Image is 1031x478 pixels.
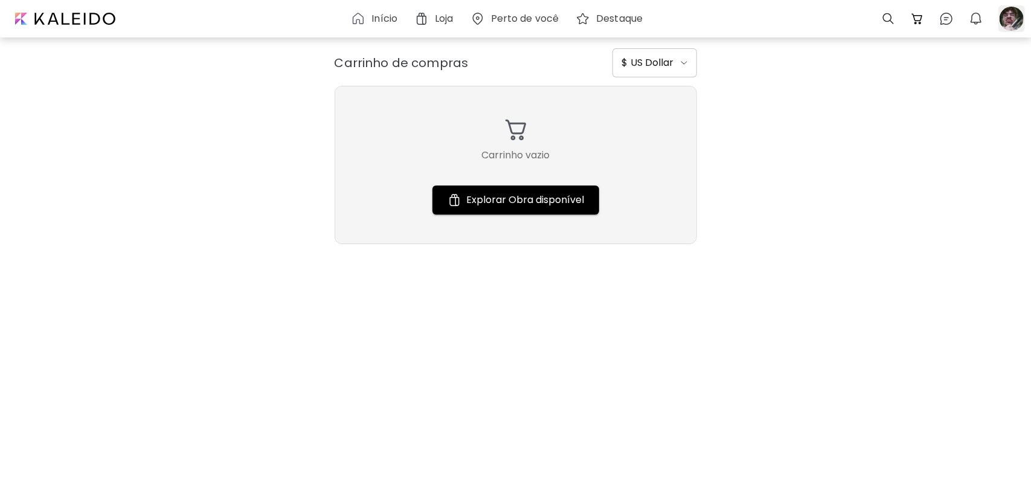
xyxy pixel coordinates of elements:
button: shopping_bag Explorar Obra disponível [432,186,599,215]
h5: Explorar Obra disponível [467,194,585,206]
img: chatIcon [939,11,954,26]
h6: Loja [435,14,453,24]
h6: $ US Dollar [622,56,674,70]
button: $ US Dollar [612,48,697,77]
h6: Início [371,14,397,24]
img: bellIcon [969,11,983,26]
a: Perto de você [471,11,564,26]
img: shopping_bag [447,193,462,207]
a: Destaque [576,11,647,26]
a: Início [351,11,402,26]
img: cart [910,11,925,26]
a: Loja [414,11,458,26]
h5: Carrinho vazio [481,149,550,161]
h6: Perto de você [491,14,559,24]
a: shopping_bag Explorar Obra disponível [432,161,599,215]
button: bellIcon [966,8,986,29]
img: cart [501,115,530,144]
h4: Carrinho de compras [335,54,469,72]
h6: Destaque [596,14,643,24]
